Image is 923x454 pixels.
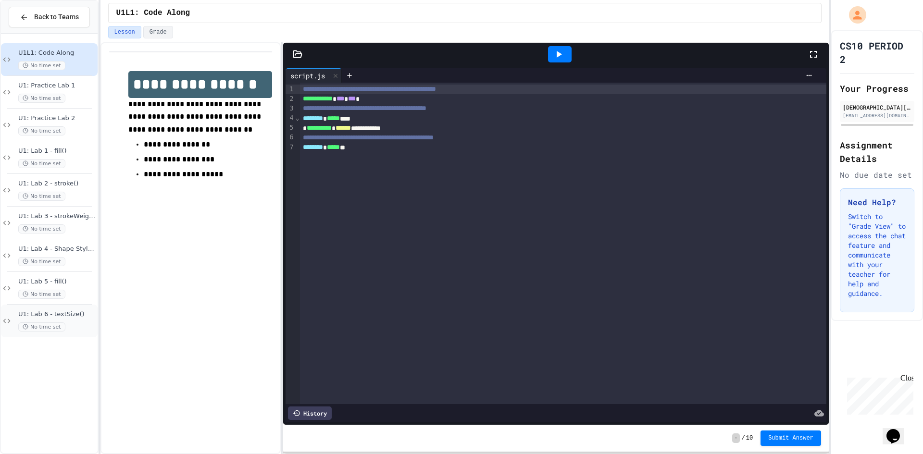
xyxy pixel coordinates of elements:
div: 5 [286,123,295,133]
span: / [742,434,745,442]
span: Fold line [295,114,300,122]
p: Switch to "Grade View" to access the chat feature and communicate with your teacher for help and ... [848,212,906,298]
span: 10 [746,434,753,442]
button: Grade [143,26,173,38]
h2: Assignment Details [840,138,914,165]
span: No time set [18,257,65,266]
div: 2 [286,94,295,104]
span: No time set [18,224,65,233]
div: Chat with us now!Close [4,4,66,61]
span: No time set [18,159,65,168]
span: U1: Lab 6 - textSize() [18,310,96,319]
span: Submit Answer [768,434,813,442]
button: Back to Teams [9,7,90,27]
button: Submit Answer [761,430,821,446]
iframe: chat widget [883,416,913,444]
h1: CS10 PERIOD 2 [840,39,914,66]
div: No due date set [840,169,914,181]
span: - [732,433,739,443]
div: 3 [286,104,295,113]
span: U1: Lab 3 - strokeWeight() [18,212,96,221]
div: 1 [286,85,295,94]
div: script.js [286,71,330,81]
span: No time set [18,290,65,299]
span: No time set [18,192,65,201]
div: 7 [286,143,295,152]
span: No time set [18,322,65,331]
span: No time set [18,126,65,135]
span: U1: Lab 4 - Shape Styling [18,245,96,253]
span: U1: Lab 5 - fill() [18,278,96,286]
div: 4 [286,113,295,123]
div: [EMAIL_ADDRESS][DOMAIN_NAME] [843,112,911,119]
div: [DEMOGRAPHIC_DATA][PERSON_NAME] [843,103,911,111]
span: No time set [18,94,65,103]
span: U1: Practice Lab 1 [18,82,96,90]
span: U1: Lab 2 - stroke() [18,180,96,188]
span: No time set [18,61,65,70]
span: U1: Practice Lab 2 [18,114,96,123]
div: 6 [286,133,295,142]
button: Lesson [108,26,141,38]
span: Back to Teams [34,12,79,22]
div: script.js [286,68,342,83]
span: U1: Lab 1 - fill() [18,147,96,155]
h2: Your Progress [840,82,914,95]
span: U1L1: Code Along [116,7,190,19]
div: History [288,406,332,420]
iframe: chat widget [843,374,913,415]
span: U1L1: Code Along [18,49,96,57]
h3: Need Help? [848,196,906,208]
div: My Account [839,4,869,26]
